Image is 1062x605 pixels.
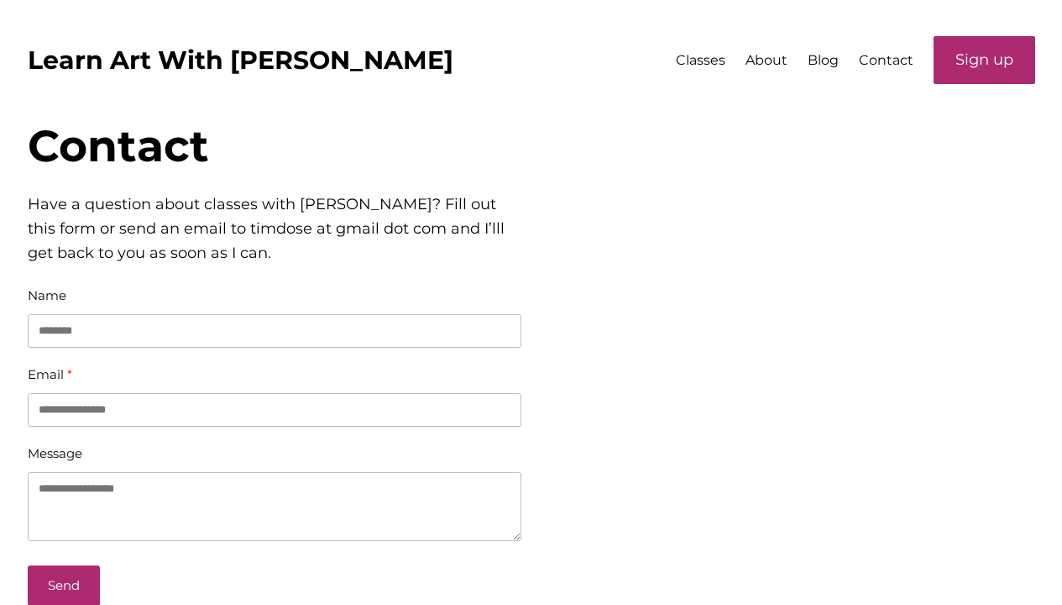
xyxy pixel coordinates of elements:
[676,50,725,71] a: Classes
[859,50,913,71] a: Contact
[28,365,521,385] div: Email
[745,50,787,71] a: About
[745,52,787,68] span: About
[934,36,1035,84] a: Sign up
[28,120,521,172] h2: Contact
[48,576,80,596] div: Send
[676,52,725,68] span: Classes
[28,444,521,464] div: Message
[28,45,453,76] a: Learn Art With [PERSON_NAME]
[676,50,913,71] nav: Navigation
[859,52,913,68] span: Contact
[28,192,521,265] p: Have a question about classes with [PERSON_NAME]? Fill out this form or send an email to timdose ...
[28,286,521,306] div: Name
[808,50,839,71] a: Blog
[808,52,839,68] span: Blog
